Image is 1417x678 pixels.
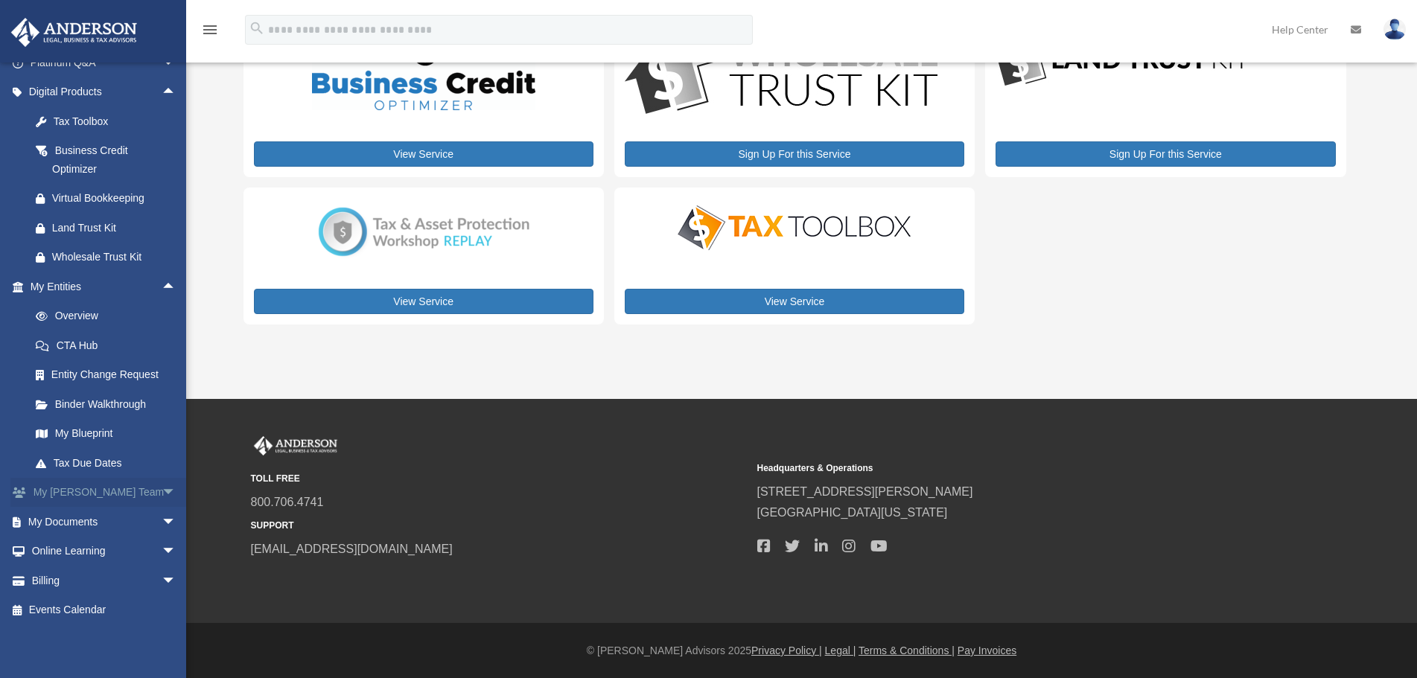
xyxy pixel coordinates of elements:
img: WS-Trust-Kit-lgo-1.jpg [625,35,937,118]
a: Overview [21,301,199,331]
span: arrow_drop_down [162,478,191,508]
a: My Blueprint [21,419,199,449]
a: 800.706.4741 [251,496,324,508]
i: search [249,20,265,36]
a: Privacy Policy | [751,645,822,656]
a: Entity Change Request [21,360,199,390]
i: menu [201,21,219,39]
span: arrow_drop_down [162,48,191,78]
a: View Service [625,289,964,314]
a: My [PERSON_NAME] Teamarrow_drop_down [10,478,199,508]
span: arrow_drop_up [162,77,191,108]
a: Tax Due Dates [21,448,199,478]
a: Pay Invoices [958,645,1016,656]
small: TOLL FREE [251,471,747,487]
div: Virtual Bookkeeping [52,189,173,208]
a: Land Trust Kit [21,213,191,243]
a: View Service [254,141,593,167]
div: Land Trust Kit [52,219,173,237]
a: menu [201,26,219,39]
a: [EMAIL_ADDRESS][DOMAIN_NAME] [251,543,453,555]
span: arrow_drop_down [162,507,191,537]
a: Binder Walkthrough [21,389,199,419]
div: Tax Toolbox [52,112,173,131]
small: SUPPORT [251,518,747,534]
a: Tax Toolbox [21,106,191,136]
span: arrow_drop_down [162,537,191,567]
a: Online Learningarrow_drop_down [10,537,199,566]
a: Terms & Conditions | [859,645,955,656]
a: CTA Hub [21,330,199,360]
span: arrow_drop_up [162,272,191,302]
div: Business Credit Optimizer [52,141,173,178]
a: Digital Productsarrow_drop_up [10,77,191,107]
a: Billingarrow_drop_down [10,566,199,595]
a: Sign Up For this Service [625,141,964,167]
div: © [PERSON_NAME] Advisors 2025 [186,642,1417,660]
img: Anderson Advisors Platinum Portal [7,18,141,47]
a: View Service [254,289,593,314]
div: Wholesale Trust Kit [52,248,173,266]
small: Headquarters & Operations [757,461,1253,476]
img: User Pic [1383,19,1406,40]
a: [GEOGRAPHIC_DATA][US_STATE] [757,506,948,519]
a: Events Calendar [10,595,199,625]
a: [STREET_ADDRESS][PERSON_NAME] [757,485,973,498]
a: Business Credit Optimizer [21,136,191,184]
img: Anderson Advisors Platinum Portal [251,436,340,455]
a: Legal | [825,645,856,656]
a: Virtual Bookkeeping [21,184,191,214]
a: My Documentsarrow_drop_down [10,507,199,537]
span: arrow_drop_down [162,566,191,596]
a: Sign Up For this Service [996,141,1335,167]
a: Wholesale Trust Kit [21,243,191,272]
a: My Entitiesarrow_drop_up [10,272,199,301]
